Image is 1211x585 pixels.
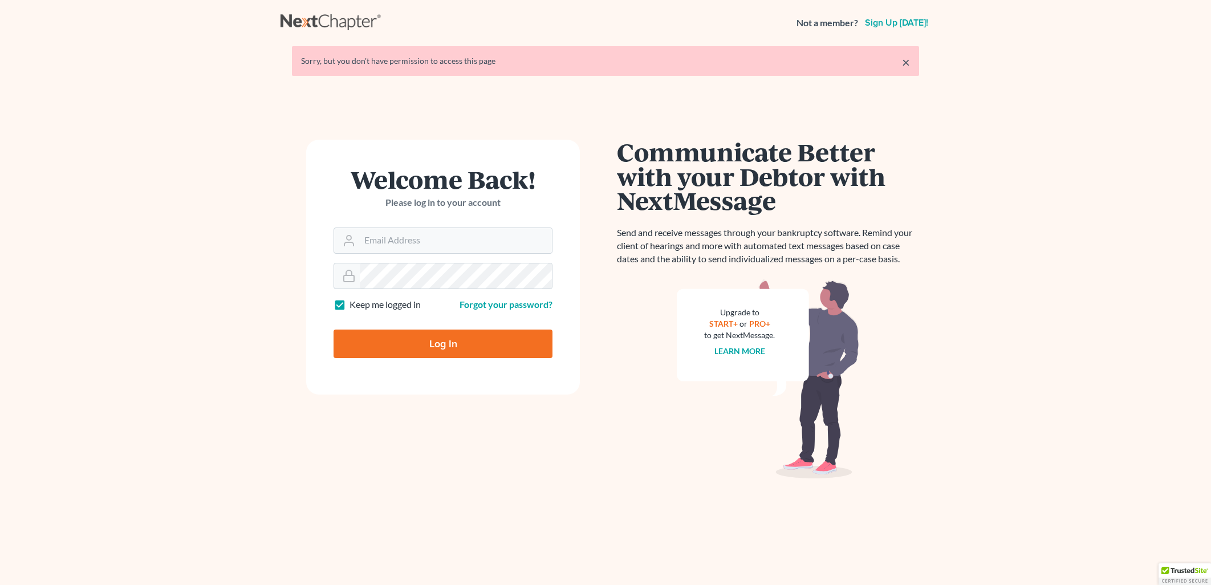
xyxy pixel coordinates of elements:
a: PRO+ [749,319,770,328]
img: nextmessage_bg-59042aed3d76b12b5cd301f8e5b87938c9018125f34e5fa2b7a6b67550977c72.svg [677,279,859,479]
h1: Welcome Back! [334,167,552,192]
a: Learn more [714,346,765,356]
a: START+ [709,319,738,328]
h1: Communicate Better with your Debtor with NextMessage [617,140,919,213]
a: Forgot your password? [460,299,552,310]
a: × [902,55,910,69]
p: Send and receive messages through your bankruptcy software. Remind your client of hearings and mo... [617,226,919,266]
label: Keep me logged in [350,298,421,311]
div: Sorry, but you don't have permission to access this page [301,55,910,67]
input: Email Address [360,228,552,253]
p: Please log in to your account [334,196,552,209]
a: Sign up [DATE]! [863,18,930,27]
div: TrustedSite Certified [1159,563,1211,585]
input: Log In [334,330,552,358]
strong: Not a member? [797,17,858,30]
div: to get NextMessage. [704,330,775,341]
span: or [739,319,747,328]
div: Upgrade to [704,307,775,318]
